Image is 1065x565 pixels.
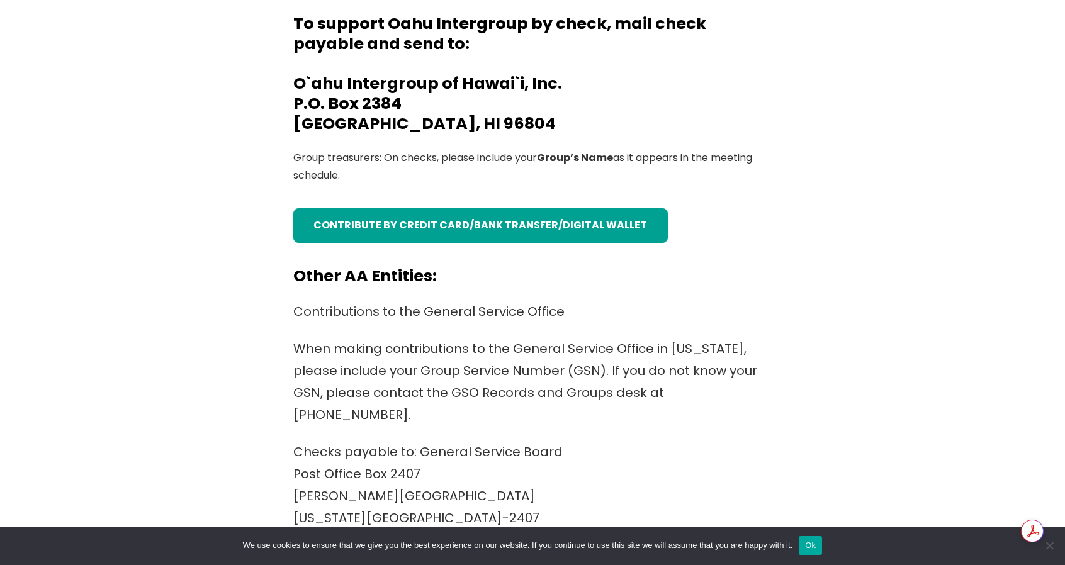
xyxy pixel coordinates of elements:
[293,149,772,184] p: Group treasurers: On checks, please include your as it appears in the meeting schedule.
[293,14,772,133] h4: To support Oahu Intergroup by check, mail check payable and send to: O`ahu Intergroup of Hawai`i,...
[537,150,613,165] strong: Group’s Name
[799,536,822,555] button: Ok
[293,246,772,286] h4: Other AA Entities:
[293,208,668,243] a: contribute by credit card/bank transfer/digital wallet
[293,301,772,323] p: Contributions to the General Service Office
[1043,539,1056,552] span: No
[293,338,772,426] p: When making contributions to the General Service Office in [US_STATE], please include your Group ...
[243,539,792,552] span: We use cookies to ensure that we give you the best experience on our website. If you continue to ...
